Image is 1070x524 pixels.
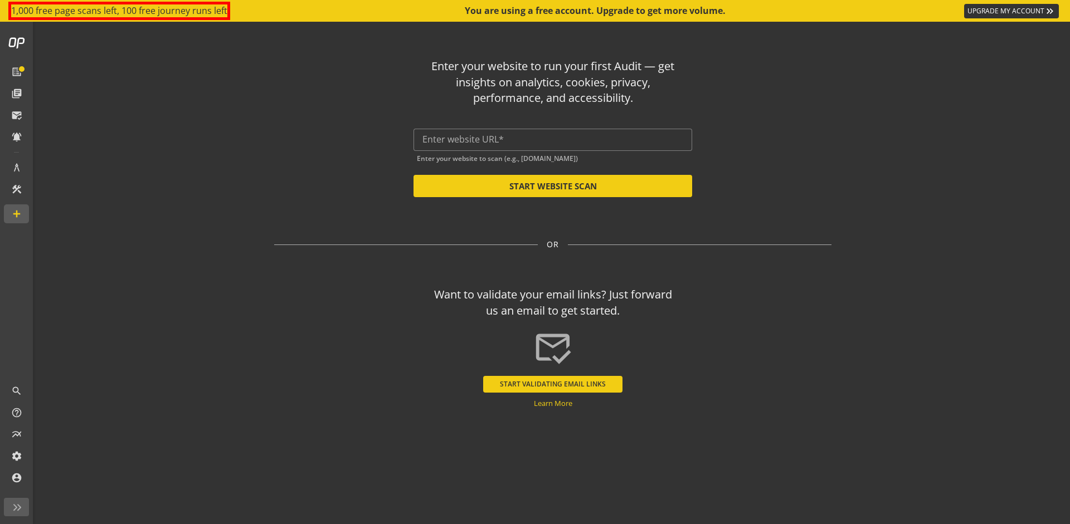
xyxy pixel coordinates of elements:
[11,472,22,483] mat-icon: account_circle
[11,131,22,143] mat-icon: notifications_active
[422,134,683,145] input: Enter website URL*
[1044,6,1056,17] mat-icon: keyboard_double_arrow_right
[11,450,22,462] mat-icon: settings
[533,328,572,367] mat-icon: mark_email_read
[11,184,22,195] mat-icon: construction
[11,88,22,99] mat-icon: library_books
[465,4,727,17] div: You are using a free account. Upgrade to get more volume.
[11,66,22,77] mat-icon: list_alt
[11,429,22,440] mat-icon: multiline_chart
[11,110,22,121] mat-icon: mark_email_read
[414,175,692,197] button: START WEBSITE SCAN
[11,385,22,396] mat-icon: search
[483,376,622,393] button: START VALIDATING EMAIL LINKS
[534,398,572,408] a: Learn More
[11,407,22,418] mat-icon: help_outline
[11,208,22,219] mat-icon: add
[8,2,230,20] span: 1,000 free page scans left, 100 free journey runs left
[429,58,677,106] div: Enter your website to run your first Audit — get insights on analytics, cookies, privacy, perform...
[417,152,578,163] mat-hint: Enter your website to scan (e.g., [DOMAIN_NAME])
[429,287,677,319] div: Want to validate your email links? Just forward us an email to get started.
[547,239,559,250] span: OR
[11,162,22,173] mat-icon: architecture
[964,4,1059,18] a: UPGRADE MY ACCOUNT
